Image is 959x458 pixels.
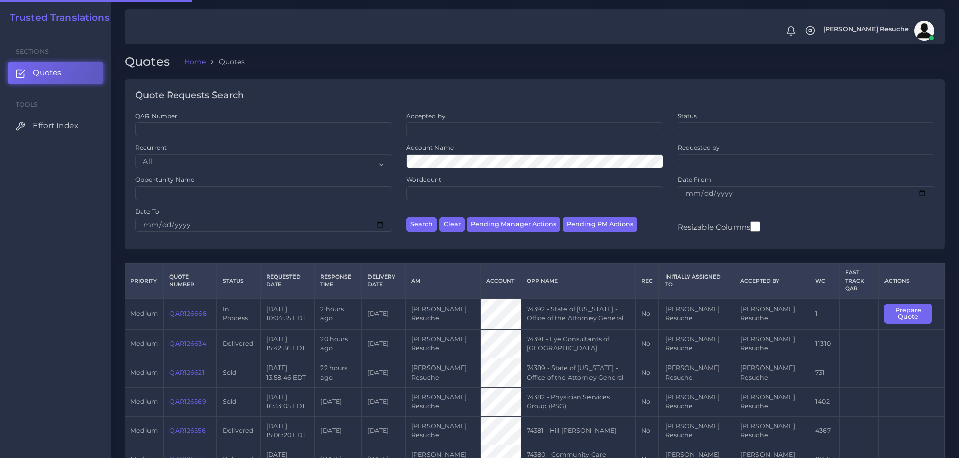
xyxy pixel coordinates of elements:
[809,387,840,416] td: 1402
[169,310,206,317] a: QAR126668
[521,298,635,329] td: 74392 - State of [US_STATE] - Office of the Attorney General
[659,298,734,329] td: [PERSON_NAME] Resuche
[659,416,734,445] td: [PERSON_NAME] Resuche
[216,298,260,329] td: In Process
[521,387,635,416] td: 74382 - Physician Services Group (PSG)
[135,143,167,152] label: Recurrent
[33,120,78,131] span: Effort Index
[521,264,635,298] th: Opp Name
[481,264,521,298] th: Account
[315,416,361,445] td: [DATE]
[361,416,405,445] td: [DATE]
[659,387,734,416] td: [PERSON_NAME] Resuche
[809,358,840,388] td: 731
[216,264,260,298] th: Status
[16,48,49,55] span: Sections
[659,264,734,298] th: Initially Assigned to
[467,217,560,232] button: Pending Manager Actions
[164,264,217,298] th: Quote Number
[8,115,103,136] a: Effort Index
[521,358,635,388] td: 74389 - State of [US_STATE] - Office of the Attorney General
[678,143,720,152] label: Requested by
[361,329,405,358] td: [DATE]
[125,55,177,69] h2: Quotes
[678,175,711,184] label: Date From
[636,264,659,298] th: REC
[563,217,637,232] button: Pending PM Actions
[130,369,158,376] span: medium
[878,264,944,298] th: Actions
[405,358,480,388] td: [PERSON_NAME] Resuche
[315,387,361,416] td: [DATE]
[636,329,659,358] td: No
[361,264,405,298] th: Delivery Date
[260,264,315,298] th: Requested Date
[884,304,932,324] button: Prepare Quote
[361,387,405,416] td: [DATE]
[840,264,878,298] th: Fast Track QAR
[659,358,734,388] td: [PERSON_NAME] Resuche
[734,298,809,329] td: [PERSON_NAME] Resuche
[659,329,734,358] td: [PERSON_NAME] Resuche
[130,398,158,405] span: medium
[216,416,260,445] td: Delivered
[678,220,760,233] label: Resizable Columns
[809,416,840,445] td: 4367
[734,358,809,388] td: [PERSON_NAME] Resuche
[169,340,206,347] a: QAR126634
[406,143,454,152] label: Account Name
[361,358,405,388] td: [DATE]
[135,175,194,184] label: Opportunity Name
[405,329,480,358] td: [PERSON_NAME] Resuche
[8,62,103,83] a: Quotes
[130,427,158,434] span: medium
[636,298,659,329] td: No
[636,387,659,416] td: No
[260,416,315,445] td: [DATE] 15:06:20 EDT
[818,21,938,41] a: [PERSON_NAME] Resucheavatar
[406,217,437,232] button: Search
[734,329,809,358] td: [PERSON_NAME] Resuche
[3,12,110,24] a: Trusted Translations
[914,21,934,41] img: avatar
[809,329,840,358] td: 11310
[315,329,361,358] td: 20 hours ago
[216,358,260,388] td: Sold
[734,387,809,416] td: [PERSON_NAME] Resuche
[130,310,158,317] span: medium
[135,207,159,216] label: Date To
[315,264,361,298] th: Response Time
[260,358,315,388] td: [DATE] 13:58:46 EDT
[734,416,809,445] td: [PERSON_NAME] Resuche
[809,264,840,298] th: WC
[135,90,244,101] h4: Quote Requests Search
[169,398,206,405] a: QAR126569
[405,298,480,329] td: [PERSON_NAME] Resuche
[260,387,315,416] td: [DATE] 16:33:05 EDT
[823,26,909,33] span: [PERSON_NAME] Resuche
[206,57,245,67] li: Quotes
[405,387,480,416] td: [PERSON_NAME] Resuche
[315,298,361,329] td: 2 hours ago
[521,329,635,358] td: 74391 - Eye Consultants of [GEOGRAPHIC_DATA]
[734,264,809,298] th: Accepted by
[439,217,465,232] button: Clear
[405,416,480,445] td: [PERSON_NAME] Resuche
[260,329,315,358] td: [DATE] 15:42:36 EDT
[260,298,315,329] td: [DATE] 10:04:35 EDT
[406,112,446,120] label: Accepted by
[169,427,205,434] a: QAR126556
[521,416,635,445] td: 74381 - Hill [PERSON_NAME]
[678,112,697,120] label: Status
[33,67,61,78] span: Quotes
[216,329,260,358] td: Delivered
[636,416,659,445] td: No
[169,369,204,376] a: QAR126621
[130,340,158,347] span: medium
[809,298,840,329] td: 1
[750,220,760,233] input: Resizable Columns
[636,358,659,388] td: No
[884,309,939,317] a: Prepare Quote
[361,298,405,329] td: [DATE]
